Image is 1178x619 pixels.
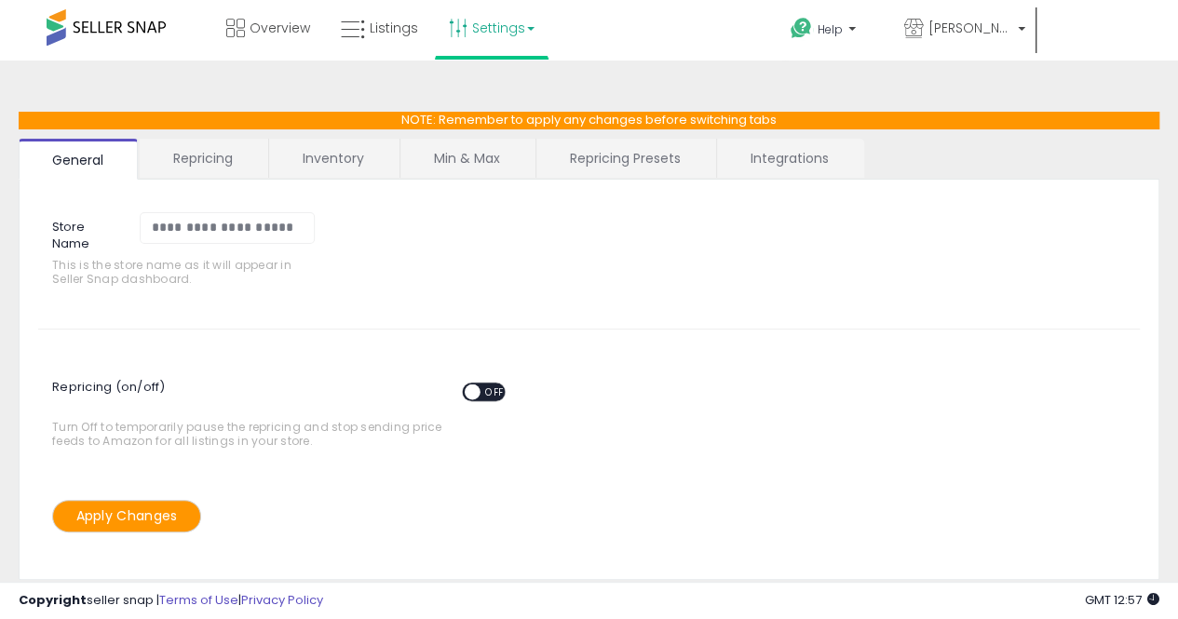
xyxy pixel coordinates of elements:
a: Inventory [269,139,398,178]
a: Privacy Policy [241,591,323,609]
strong: Copyright [19,591,87,609]
a: Repricing [140,139,266,178]
span: Turn Off to temporarily pause the repricing and stop sending price feeds to Amazon for all listin... [52,373,452,449]
i: Get Help [790,17,813,40]
label: Store Name [38,212,126,253]
span: Help [818,21,843,37]
a: Min & Max [400,139,534,178]
div: seller snap | | [19,592,323,610]
span: This is the store name as it will appear in Seller Snap dashboard. [52,258,325,287]
a: Repricing Presets [536,139,714,178]
span: 2025-08-11 12:57 GMT [1085,591,1159,609]
span: [PERSON_NAME] Online Stores [928,19,1012,37]
a: General [19,139,138,180]
a: Integrations [717,139,862,178]
span: Listings [370,19,418,37]
span: Overview [250,19,310,37]
a: Terms of Use [159,591,238,609]
span: OFF [480,384,509,399]
a: Help [776,3,887,61]
span: Repricing (on/off) [52,369,522,420]
p: NOTE: Remember to apply any changes before switching tabs [19,112,1159,129]
button: Apply Changes [52,500,201,532]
